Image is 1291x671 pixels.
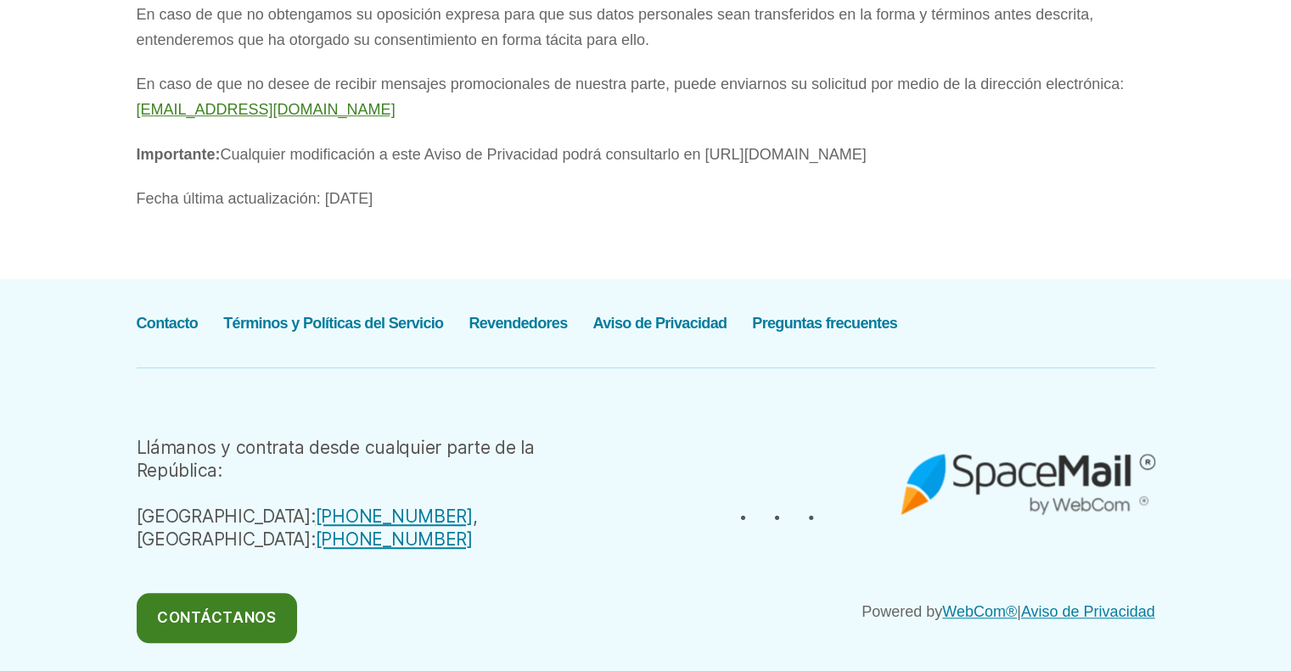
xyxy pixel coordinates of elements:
a: [EMAIL_ADDRESS][DOMAIN_NAME] [137,101,396,118]
a: Aviso de Privacidad [592,315,727,332]
a: Aviso de Privacidad [1021,603,1155,620]
nav: Pie de página [137,310,897,336]
a: Contacto [137,315,199,332]
p: En caso de que no desee de recibir mensajes promocionales de nuestra parte, puede enviarnos su so... [137,71,1155,122]
a: Revendedores [469,315,567,332]
p: Fecha última actualización: [DATE] [137,186,1155,211]
a: Contáctanos [137,593,297,643]
a: WebCom® [942,603,1017,620]
a: [PHONE_NUMBER] [316,528,473,550]
a: Términos y Políticas del Servicio [223,315,443,332]
div: Llámanos y contrata desde cualquier parte de la República: [GEOGRAPHIC_DATA]: , [GEOGRAPHIC_DATA]: [137,436,620,551]
a: Preguntas frecuentes [752,315,897,332]
img: spacemail [901,439,1155,515]
strong: Importante: [137,146,221,163]
a: [PHONE_NUMBER] [316,506,473,527]
p: Cualquier modificación a este Aviso de Privacidad podrá consultarlo en [URL][DOMAIN_NAME] [137,142,1155,167]
p: Powered by | [671,599,1155,624]
p: En caso de que no obtengamos su oposición expresa para que sus datos personales sean transferidos... [137,2,1155,53]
